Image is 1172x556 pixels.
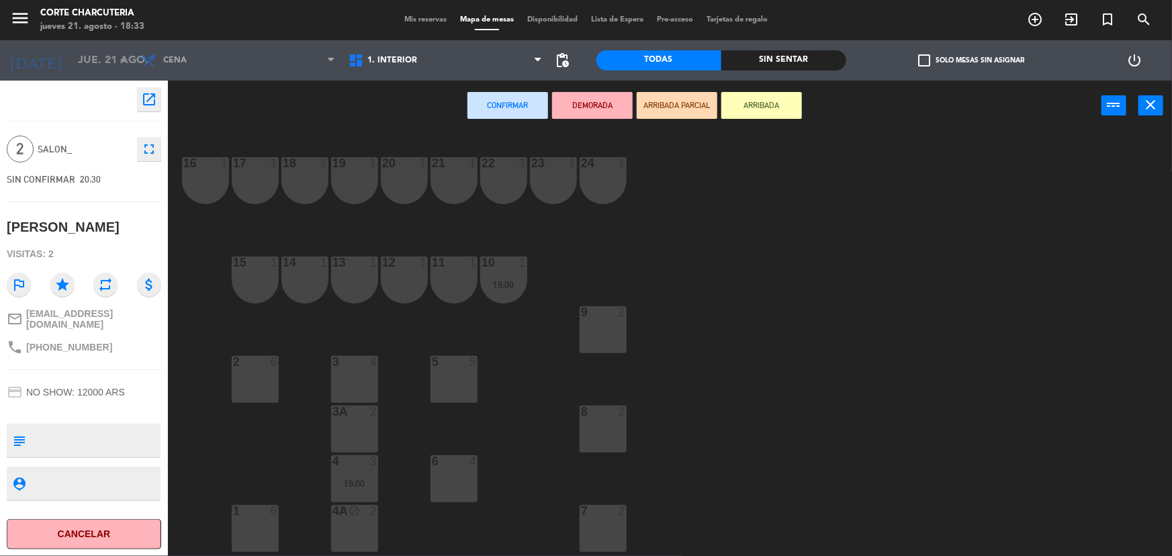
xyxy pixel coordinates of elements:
div: 2 [619,306,627,318]
i: phone [7,339,23,355]
div: 2 [370,406,378,418]
span: Mis reservas [398,16,453,24]
button: ARRIBADA PARCIAL [637,92,717,119]
div: 5 [469,356,478,368]
i: add_circle_outline [1027,11,1043,28]
i: turned_in_not [1099,11,1116,28]
i: search [1136,11,1152,28]
button: close [1138,95,1163,115]
div: 15 [233,257,234,269]
span: Tarjetas de regalo [700,16,774,24]
span: Mapa de mesas [453,16,521,24]
div: 1 [320,157,328,169]
div: 2 [370,505,378,517]
div: 1 [271,257,279,269]
button: fullscreen [137,137,161,161]
div: 19:00 [480,280,527,289]
i: repeat [93,273,118,297]
div: 5 [432,356,433,368]
span: [EMAIL_ADDRESS][DOMAIN_NAME] [26,308,161,330]
span: SALON_ [38,142,130,157]
i: fullscreen [141,141,157,157]
i: exit_to_app [1063,11,1079,28]
i: close [1143,97,1159,113]
div: 1 [519,157,527,169]
a: mail_outline[EMAIL_ADDRESS][DOMAIN_NAME] [7,308,161,330]
div: 3 [370,455,378,467]
div: 14 [283,257,283,269]
i: mail_outline [7,311,23,327]
div: 9 [581,306,582,318]
i: arrow_drop_down [115,52,131,68]
div: 1 [271,157,279,169]
button: power_input [1101,95,1126,115]
button: menu [10,8,30,33]
div: 1 [569,157,577,169]
div: 1 [469,257,478,269]
i: credit_card [7,384,23,400]
div: 4 [469,455,478,467]
i: block [349,505,360,516]
div: 1 [420,157,428,169]
div: 17 [233,157,234,169]
div: [PERSON_NAME] [7,216,120,238]
span: Cena [163,56,187,65]
div: 23 [531,157,532,169]
div: 24 [581,157,582,169]
div: Corte Charcuteria [40,7,144,20]
div: 6 [271,505,279,517]
div: 18 [283,157,283,169]
span: pending_actions [555,52,571,68]
div: 1 [420,257,428,269]
span: 1. INTERIOR [367,56,417,65]
button: open_in_new [137,87,161,111]
button: ARRIBADA [721,92,802,119]
div: 7 [581,505,582,517]
div: 8 [581,406,582,418]
div: 2 [233,356,234,368]
div: 1 [619,157,627,169]
span: check_box_outline_blank [919,54,931,66]
i: power_input [1106,97,1122,113]
div: Sin sentar [721,50,846,71]
div: 1 [221,157,229,169]
div: Visitas: 2 [7,242,161,266]
div: jueves 21. agosto - 18:33 [40,20,144,34]
i: subject [11,433,26,448]
div: 1 [370,157,378,169]
span: [PHONE_NUMBER] [26,342,112,353]
div: 1 [519,257,527,269]
span: Lista de Espera [584,16,650,24]
i: menu [10,8,30,28]
i: attach_money [137,273,161,297]
div: 2 [619,406,627,418]
span: Disponibilidad [521,16,584,24]
div: Todas [596,50,721,71]
div: 19:00 [331,479,378,488]
span: Pre-acceso [650,16,700,24]
i: open_in_new [141,91,157,107]
button: DEMORADA [552,92,633,119]
label: Solo mesas sin asignar [919,54,1025,66]
i: outlined_flag [7,273,31,297]
i: person_pin [11,476,26,491]
span: 20:30 [80,174,101,185]
div: 12 [382,257,383,269]
button: Cancelar [7,519,161,549]
div: 16 [183,157,184,169]
div: 6 [432,455,433,467]
div: 1 [469,157,478,169]
div: 1 [370,257,378,269]
i: star [50,273,75,297]
div: 1 [233,505,234,517]
i: power_settings_new [1126,52,1142,68]
div: 1 [320,257,328,269]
